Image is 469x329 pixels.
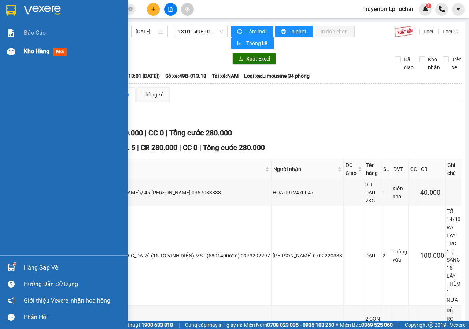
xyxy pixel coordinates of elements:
span: | [137,143,139,152]
span: Cung cấp máy in - giấy in: [185,321,242,329]
sup: 1 [426,3,431,8]
span: caret-down [455,6,462,12]
span: Thống kê [246,39,268,47]
span: close-circle [128,7,133,11]
button: printerIn phơi [275,26,313,37]
strong: 0369 525 060 [361,322,393,328]
img: warehouse-icon [7,264,15,271]
span: Giới thiệu Vexere, nhận hoa hồng [24,296,110,305]
th: CC [409,159,419,179]
span: printer [281,29,287,35]
div: [PERSON_NAME]// 46 [PERSON_NAME] 0357083838 [100,189,270,197]
span: Tổng cước 280.000 [203,143,265,152]
span: message [8,314,15,321]
div: Hướng dẫn sử dụng [24,279,123,290]
span: file-add [168,7,173,12]
div: DÂU [365,252,380,260]
img: warehouse-icon [7,48,15,55]
div: [PERSON_NAME] 0702220338 [273,252,342,260]
span: | [179,143,181,152]
span: Đã giao [401,55,417,72]
img: 9k= [394,26,415,37]
div: Thống kê [143,91,163,99]
input: 14/10/2025 [136,28,157,36]
span: Chuyến: (13:01 [DATE]) [106,72,160,80]
div: Hàng sắp về [24,262,123,273]
span: Người nhận [273,165,336,173]
img: logo-vxr [6,5,16,16]
span: | [398,321,399,329]
span: | [166,128,167,137]
span: Hỗ trợ kỹ thuật: [106,321,173,329]
span: Xuất Excel [246,55,270,63]
span: sync [237,29,243,35]
span: Báo cáo [24,28,46,37]
div: 100.000 [420,251,444,261]
div: 40.000 [420,187,444,198]
span: Kho hàng [24,48,49,55]
div: Phản hồi [24,312,123,323]
span: SL 5 [121,143,135,152]
div: 1 [383,189,390,197]
button: file-add [164,3,177,16]
th: SL [381,159,391,179]
span: Lọc CC [440,28,459,36]
span: Làm mới [246,28,267,36]
span: CR 280.000 [141,143,177,152]
div: 2 [383,252,390,260]
span: CC 0 [148,128,164,137]
span: Tài xế: NAM [212,72,239,80]
span: question-circle [8,281,15,288]
span: In phơi [290,28,307,36]
span: 13:01 - 49B-013.18 [178,26,223,37]
span: Trên xe [449,55,465,72]
th: Ghi chú [446,159,462,179]
div: 3H DÂU 7KG [365,180,380,205]
span: bar-chart [237,41,243,47]
span: notification [8,297,15,304]
button: In đơn chọn [315,26,355,37]
img: phone-icon [439,6,445,12]
span: | [178,321,180,329]
div: Kiện nhỏ [392,184,407,201]
span: copyright [428,322,433,328]
span: Miền Bắc [340,321,393,329]
img: icon-new-feature [422,6,429,12]
strong: 1900 633 818 [141,322,173,328]
th: CR [419,159,446,179]
span: close-circle [128,6,133,13]
span: Người gửi [101,165,264,173]
button: plus [147,3,160,16]
img: solution-icon [7,29,15,37]
div: HOA 0912470047 [273,189,342,197]
span: Số xe: 49B-013.18 [165,72,206,80]
th: Tên hàng [364,159,381,179]
span: | [199,143,201,152]
span: Lọc CR [421,28,440,36]
span: Loại xe: Limousine 34 phòng [244,72,310,80]
th: ĐVT [391,159,409,179]
div: Thùng vừa [392,248,407,264]
button: bar-chartThống kê [231,37,274,49]
button: caret-down [452,3,465,16]
span: huyenbmt.phuchai [358,4,419,14]
button: syncLàm mới [231,26,273,37]
span: Kho nhận [425,55,443,72]
strong: 0708 023 035 - 0935 103 250 [267,322,334,328]
span: ⚪️ [336,323,338,326]
sup: 1 [14,263,16,265]
span: plus [151,7,156,12]
div: [GEOGRAPHIC_DATA] (15 TÔ VĨNH DIỆN) MST (5801400626) 0973292297 [100,252,270,260]
span: CC 0 [183,143,197,152]
span: | [145,128,147,137]
button: aim [181,3,194,16]
span: Miền Nam [244,321,334,329]
span: 1 [427,3,430,8]
span: Tổng cước 280.000 [169,128,232,137]
span: ĐC Giao [346,161,357,177]
div: TỐI 14/10 RA LẤY TRC 1T, SÁNG 15 LẤY THÊM 1T NỮA [447,207,461,304]
button: downloadXuất Excel [232,53,276,65]
span: mới [53,48,67,56]
span: download [238,56,243,62]
span: aim [185,7,190,12]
